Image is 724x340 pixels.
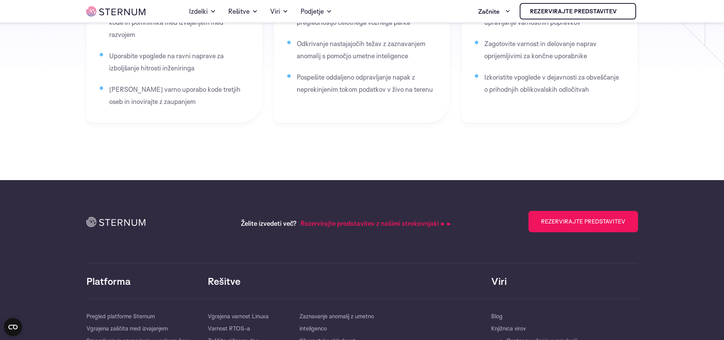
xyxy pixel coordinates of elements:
[86,313,155,320] font: Pregled platforme Sternum
[528,211,638,232] a: Rezervirajte predstavitev
[208,310,269,322] a: Vgrajena varnost Linuxa
[491,325,526,332] font: Knjižnica virov
[109,85,240,105] font: [PERSON_NAME] varno uporabo kode tretjih oseb in inovirajte z zaupanjem
[301,7,324,15] font: Podjetje
[86,217,145,227] img: ikona
[208,313,269,320] font: Vgrajena varnost Linuxa
[620,8,626,14] img: prsnica internet stvari
[86,6,145,16] img: prsnica internet stvari
[241,219,297,227] font: Želite izvedeti več?
[208,322,250,335] a: Varnost RTOS-a
[484,40,597,48] font: Zagotovite varnost in delovanje naprav
[478,8,500,15] font: Začnite
[270,7,280,15] font: Viri
[208,275,240,287] font: Rešitve
[299,313,374,332] font: Zaznavanje anomalij z umetno inteligenco
[299,310,391,335] a: Zaznavanje anomalij z umetno inteligenco
[86,310,155,322] a: Pregled platforme Sternum
[86,275,130,287] font: Platforma
[520,3,636,19] a: Rezervirajte predstavitev
[478,4,511,19] a: Začnite
[86,322,168,335] a: Vgrajena zaščita med izvajanjem
[4,318,22,336] button: Odpri pripomoček CMP
[109,52,224,72] font: Uporabite vpoglede na ravni naprave za izboljšanje hitrosti inženiringa
[301,219,452,227] font: Rezervirajte predstavitev z našimi strokovnjaki ►►
[530,8,617,15] font: Rezervirajte predstavitev
[541,218,625,225] font: Rezervirajte predstavitev
[484,52,587,60] font: oprijemljivimi za končne uporabnike
[491,322,526,335] a: Knjižnica virov
[208,325,250,332] font: Varnost RTOS-a
[297,40,425,60] font: Odkrivanje nastajajočih težav z zaznavanjem anomalij s pomočjo umetne inteligence
[491,313,503,320] font: Blog
[228,7,250,15] font: Rešitve
[86,325,168,332] font: Vgrajena zaščita med izvajanjem
[491,275,507,287] font: Viri
[189,7,208,15] font: Izdelki
[297,73,433,93] font: Pospešite oddaljeno odpravljanje napak z neprekinjenim tokom podatkov v živo na terenu
[484,73,619,93] font: Izkoristite vpoglede v dejavnosti za obveščanje o prihodnjih oblikovalskih odločitvah
[491,310,503,322] a: Blog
